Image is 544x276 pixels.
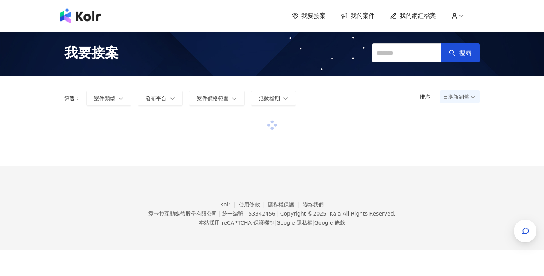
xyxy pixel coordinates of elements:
p: 排序： [420,94,440,100]
div: 愛卡拉互動媒體股份有限公司 [148,211,217,217]
a: 聯絡我們 [303,202,324,208]
span: 搜尋 [459,49,472,57]
a: 我的案件 [341,12,375,20]
span: | [275,220,277,226]
span: 活動檔期 [259,95,280,101]
button: 搜尋 [441,43,480,62]
span: 我的案件 [351,12,375,20]
a: 使用條款 [239,202,268,208]
span: 我要接案 [64,43,119,62]
span: 我要接案 [301,12,326,20]
a: 隱私權保護 [268,202,303,208]
div: 統一編號：53342456 [222,211,275,217]
a: 我的網紅檔案 [390,12,436,20]
a: Google 隱私權 [276,220,312,226]
span: 案件價格範圍 [197,95,229,101]
button: 案件價格範圍 [189,91,245,106]
p: 篩選： [64,95,80,101]
a: Google 條款 [314,220,345,226]
a: Kolr [220,202,238,208]
span: 發布平台 [145,95,167,101]
button: 活動檔期 [251,91,296,106]
span: 本站採用 reCAPTCHA 保護機制 [199,218,345,227]
span: 我的網紅檔案 [400,12,436,20]
span: | [219,211,221,217]
span: search [449,50,456,56]
div: Copyright © 2025 All Rights Reserved. [280,211,396,217]
span: 日期新到舊 [443,91,477,102]
a: 我要接案 [292,12,326,20]
span: | [312,220,314,226]
img: logo [60,8,101,23]
button: 案件類型 [86,91,131,106]
span: 案件類型 [94,95,115,101]
a: iKala [328,211,341,217]
span: | [277,211,279,217]
button: 發布平台 [138,91,183,106]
